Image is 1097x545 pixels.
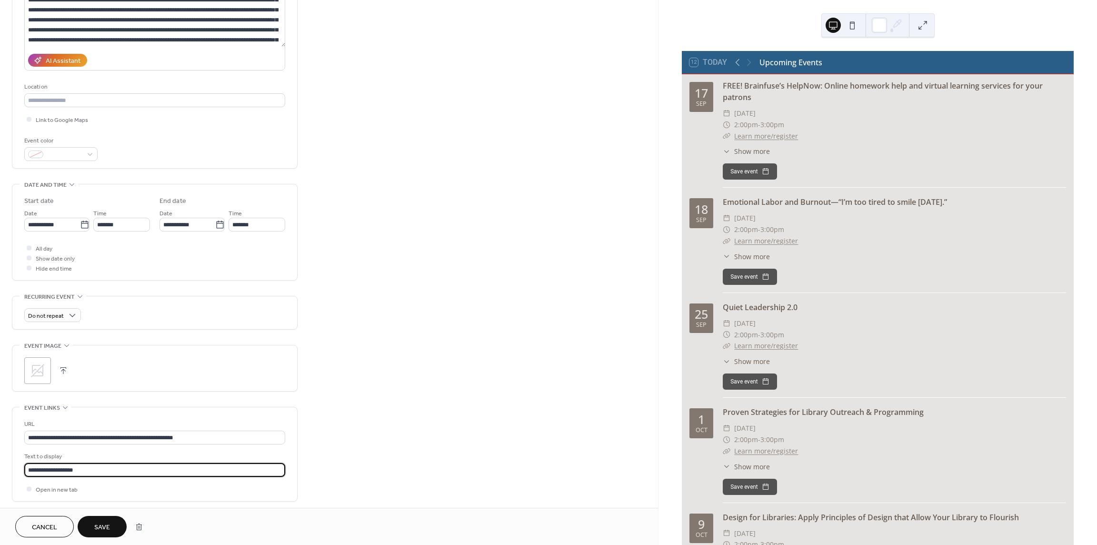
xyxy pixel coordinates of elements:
div: URL [24,419,283,429]
a: Design for Libraries: Apply Principles of Design that Allow Your Library to Flourish [723,512,1019,523]
span: 2:00pm [734,224,758,235]
span: Event image [24,341,61,351]
span: 2:00pm [734,119,758,131]
div: 18 [695,203,708,215]
div: ​ [723,318,730,329]
span: [DATE] [734,423,756,434]
span: Show more [734,252,770,262]
div: ​ [723,119,730,131]
span: Event links [24,403,60,413]
div: End date [160,196,186,206]
div: Sep [696,217,707,223]
span: Cancel [32,523,57,533]
div: 1 [698,414,705,425]
a: FREE! Brainfuse’s HelpNow: Online homework help and virtual learning services for your patrons [723,81,1043,102]
div: Upcoming Events [759,57,822,68]
span: Do not repeat [28,311,64,322]
div: ​ [723,434,730,445]
a: Learn more/register [734,236,798,245]
div: ​ [723,212,730,224]
span: - [758,329,760,341]
div: ​ [723,252,730,262]
span: Save [94,523,110,533]
div: ​ [723,108,730,119]
div: Oct [696,427,708,434]
span: Show more [734,356,770,366]
span: - [758,434,760,445]
span: Hide end time [36,264,72,274]
span: All day [36,244,52,254]
button: ​Show more [723,146,770,156]
div: ​ [723,462,730,472]
button: Save event [723,479,777,495]
a: Learn more/register [734,446,798,455]
button: Save event [723,373,777,390]
div: ​ [723,131,730,142]
span: 3:00pm [760,434,784,445]
button: AI Assistant [28,54,87,67]
div: AI Assistant [46,56,80,66]
div: Location [24,82,283,92]
span: Link to Google Maps [36,115,88,125]
span: Show date only [36,254,75,264]
a: Learn more/register [734,131,798,141]
div: Sep [696,322,707,328]
span: Date [24,209,37,219]
span: [DATE] [734,318,756,329]
span: 2:00pm [734,329,758,341]
div: Text to display [24,452,283,462]
span: 3:00pm [760,224,784,235]
div: ​ [723,224,730,235]
a: Proven Strategies for Library Outreach & Programming [723,407,924,417]
span: [DATE] [734,528,756,539]
span: Time [93,209,107,219]
button: ​Show more [723,252,770,262]
div: 9 [698,518,705,530]
div: ; [24,357,51,384]
span: Recurring event [24,292,75,302]
span: - [758,119,760,131]
div: ​ [723,356,730,366]
div: ​ [723,146,730,156]
div: Oct [696,532,708,538]
div: ​ [723,423,730,434]
span: Show more [734,462,770,472]
div: Start date [24,196,54,206]
div: Event color [24,136,96,146]
div: ​ [723,340,730,352]
span: - [758,224,760,235]
button: Cancel [15,516,74,537]
span: Date [160,209,172,219]
span: [DATE] [734,108,756,119]
button: Save event [723,269,777,285]
button: Save event [723,163,777,180]
div: ​ [723,235,730,247]
div: ​ [723,528,730,539]
span: Open in new tab [36,485,78,495]
button: ​Show more [723,462,770,472]
a: Quiet Leadership 2.0 [723,302,798,313]
span: Date and time [24,180,67,190]
span: 3:00pm [760,119,784,131]
span: 2:00pm [734,434,758,445]
div: ​ [723,329,730,341]
div: 25 [695,308,708,320]
span: Time [229,209,242,219]
a: Emotional Labor and Burnout—“I’m too tired to smile [DATE].” [723,197,947,207]
button: ​Show more [723,356,770,366]
button: Save [78,516,127,537]
a: Learn more/register [734,341,798,350]
span: Show more [734,146,770,156]
div: 17 [695,87,708,99]
div: ​ [723,445,730,457]
span: [DATE] [734,212,756,224]
span: 3:00pm [760,329,784,341]
div: Sep [696,101,707,107]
